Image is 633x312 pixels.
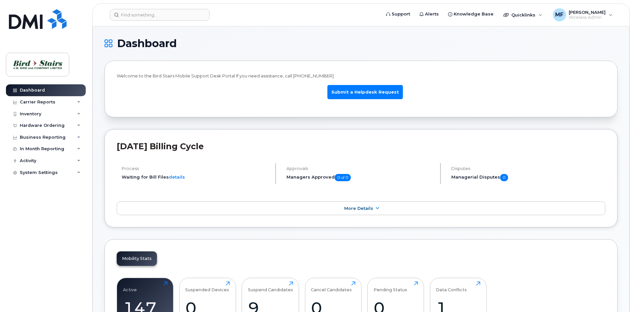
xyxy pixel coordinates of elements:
h2: [DATE] Billing Cycle [117,141,605,151]
a: details [169,174,185,180]
div: Suspended Devices [185,281,229,292]
h5: Managerial Disputes [451,174,605,181]
div: Data Conflicts [436,281,467,292]
h5: Managers Approved [286,174,435,181]
p: Welcome to the Bird Stairs Mobile Support Desk Portal If you need assistance, call [PHONE_NUMBER]. [117,73,605,79]
div: Active [123,281,137,292]
iframe: Messenger Launcher [604,283,628,307]
span: Dashboard [117,39,177,48]
span: 0 [500,174,508,181]
div: Pending Status [374,281,407,292]
a: Submit a Helpdesk Request [327,85,403,99]
span: More Details [344,206,373,211]
h4: Disputes [451,166,605,171]
h4: Approvals [286,166,435,171]
span: 0 of 0 [335,174,351,181]
div: Cancel Candidates [311,281,352,292]
div: Suspend Candidates [248,281,293,292]
h4: Process [122,166,270,171]
li: Waiting for Bill Files [122,174,270,180]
